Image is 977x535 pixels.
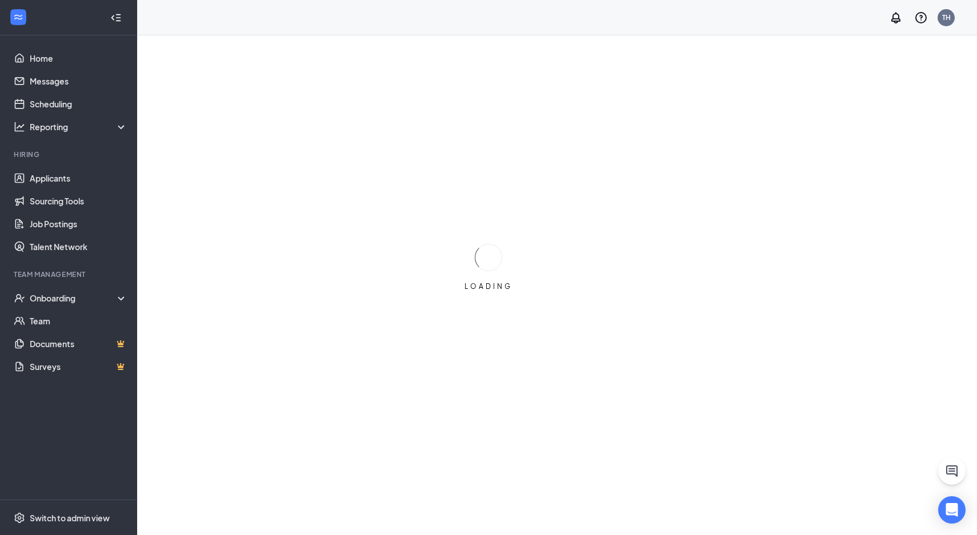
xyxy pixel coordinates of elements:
[30,92,127,115] a: Scheduling
[30,512,110,524] div: Switch to admin view
[14,512,25,524] svg: Settings
[30,355,127,378] a: SurveysCrown
[30,190,127,212] a: Sourcing Tools
[30,309,127,332] a: Team
[938,457,966,485] button: ChatActive
[30,47,127,70] a: Home
[14,121,25,132] svg: Analysis
[30,235,127,258] a: Talent Network
[30,212,127,235] a: Job Postings
[914,11,928,25] svg: QuestionInfo
[460,281,517,291] div: LOADING
[14,269,125,279] div: Team Management
[30,292,118,304] div: Onboarding
[14,292,25,304] svg: UserCheck
[938,496,966,524] div: Open Intercom Messenger
[30,167,127,190] a: Applicants
[889,11,903,25] svg: Notifications
[110,12,122,23] svg: Collapse
[13,11,24,23] svg: WorkstreamLogo
[942,13,951,22] div: TH
[30,332,127,355] a: DocumentsCrown
[945,464,959,478] svg: ChatActive
[14,150,125,159] div: Hiring
[30,121,128,132] div: Reporting
[30,70,127,92] a: Messages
